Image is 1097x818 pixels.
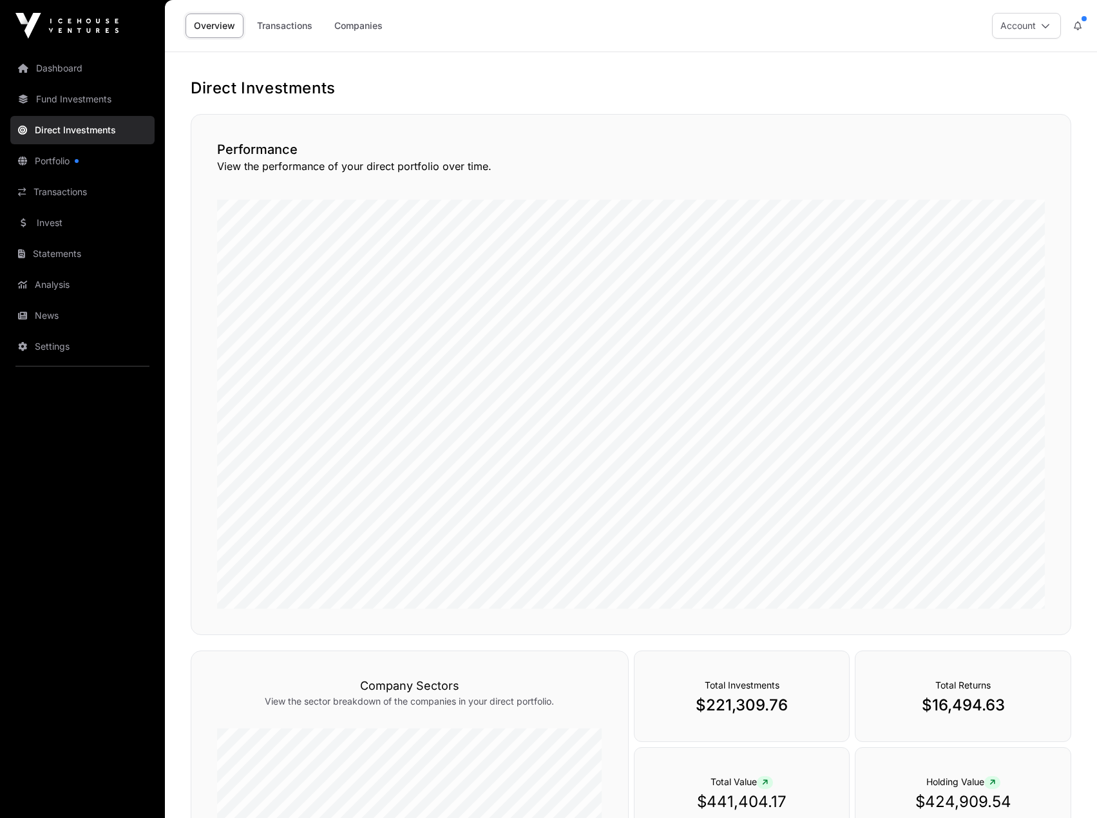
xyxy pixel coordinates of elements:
p: $441,404.17 [660,792,824,812]
span: Total Value [711,776,773,787]
a: Settings [10,332,155,361]
a: Statements [10,240,155,268]
a: Dashboard [10,54,155,82]
span: Holding Value [926,776,1000,787]
iframe: Chat Widget [1033,756,1097,818]
a: News [10,301,155,330]
a: Companies [326,14,391,38]
h2: Performance [217,140,1045,158]
span: Total Investments [705,680,779,690]
button: Account [992,13,1061,39]
h3: Company Sectors [217,677,602,695]
a: Analysis [10,271,155,299]
a: Direct Investments [10,116,155,144]
p: $424,909.54 [881,792,1045,812]
a: Fund Investments [10,85,155,113]
p: $221,309.76 [660,695,824,716]
a: Portfolio [10,147,155,175]
img: Icehouse Ventures Logo [15,13,119,39]
h1: Direct Investments [191,78,1071,99]
span: Total Returns [935,680,991,690]
a: Transactions [249,14,321,38]
a: Overview [186,14,243,38]
p: View the sector breakdown of the companies in your direct portfolio. [217,695,602,708]
a: Transactions [10,178,155,206]
p: $16,494.63 [881,695,1045,716]
a: Invest [10,209,155,237]
p: View the performance of your direct portfolio over time. [217,158,1045,174]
